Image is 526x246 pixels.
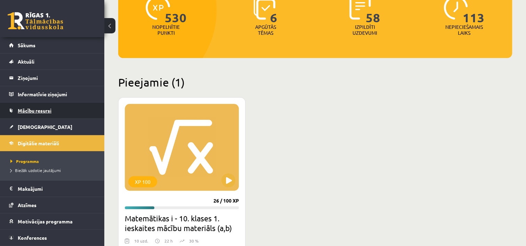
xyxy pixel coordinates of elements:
[10,167,97,173] a: Biežāk uzdotie jautājumi
[18,181,96,197] legend: Maksājumi
[9,119,96,135] a: [DEMOGRAPHIC_DATA]
[10,158,39,164] span: Programma
[9,135,96,151] a: Digitālie materiāli
[9,102,96,118] a: Mācību resursi
[189,238,199,244] p: 30 %
[9,70,96,86] a: Ziņojumi
[351,24,378,36] p: Izpildīti uzdevumi
[18,218,73,224] span: Motivācijas programma
[18,202,37,208] span: Atzīmes
[9,213,96,229] a: Motivācijas programma
[10,158,97,164] a: Programma
[18,70,96,86] legend: Ziņojumi
[152,24,180,36] p: Nopelnītie punkti
[18,58,34,65] span: Aktuāli
[18,124,72,130] span: [DEMOGRAPHIC_DATA]
[10,167,61,173] span: Biežāk uzdotie jautājumi
[18,86,96,102] legend: Informatīvie ziņojumi
[128,176,157,187] div: XP 100
[445,24,483,36] p: Nepieciešamais laiks
[18,107,51,114] span: Mācību resursi
[125,213,239,233] h2: Matemātikas i - 10. klases 1. ieskaites mācību materiāls (a,b)
[18,140,59,146] span: Digitālie materiāli
[9,230,96,246] a: Konferences
[9,197,96,213] a: Atzīmes
[18,42,35,48] span: Sākums
[18,235,47,241] span: Konferences
[164,238,173,244] p: 22 h
[252,24,279,36] p: Apgūtās tēmas
[9,86,96,102] a: Informatīvie ziņojumi
[9,181,96,197] a: Maksājumi
[9,54,96,69] a: Aktuāli
[9,37,96,53] a: Sākums
[118,75,512,89] h2: Pieejamie (1)
[8,12,63,30] a: Rīgas 1. Tālmācības vidusskola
